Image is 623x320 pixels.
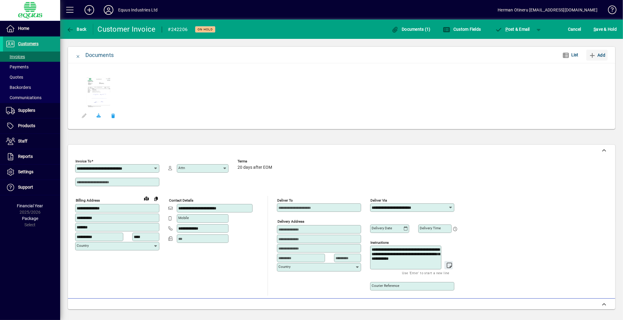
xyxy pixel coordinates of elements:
[571,52,578,57] span: List
[3,180,60,195] a: Support
[372,284,399,288] mat-label: Courier Reference
[151,194,161,203] button: Copy to Delivery address
[568,24,581,34] span: Cancel
[603,1,615,21] a: Knowledge Base
[85,50,114,60] div: Documents
[372,226,392,230] mat-label: Delivery date
[238,159,274,163] span: Terms
[65,24,88,35] button: Back
[118,5,158,15] div: Equus Industries Ltd
[99,5,118,15] button: Profile
[442,24,483,35] button: Custom Fields
[178,166,185,170] mat-label: Attn
[592,24,618,35] button: Save & Hold
[391,27,431,32] span: Documents (1)
[370,240,389,245] mat-label: Instructions
[498,5,597,15] div: Herman Otineru [EMAIL_ADDRESS][DOMAIN_NAME]
[71,48,85,62] button: Close
[18,108,35,113] span: Suppliers
[18,154,33,159] span: Reports
[495,27,530,32] span: ost & Email
[3,62,60,72] a: Payments
[18,139,27,143] span: Staff
[6,75,23,80] span: Quotes
[3,165,60,180] a: Settings
[3,93,60,103] a: Communications
[492,24,533,35] button: Post & Email
[98,24,156,34] div: Customer Invoice
[3,82,60,93] a: Backorders
[142,193,151,203] a: View on map
[594,24,617,34] span: ave & Hold
[238,165,272,170] span: 20 days after EOM
[106,108,120,123] button: Remove
[6,64,29,69] span: Payments
[18,41,38,46] span: Customers
[589,50,605,60] span: Add
[18,123,35,128] span: Products
[18,26,29,31] span: Home
[277,198,293,202] mat-label: Deliver To
[3,149,60,164] a: Reports
[3,21,60,36] a: Home
[80,5,99,15] button: Add
[198,27,213,31] span: On hold
[178,216,189,220] mat-label: Mobile
[18,169,33,174] span: Settings
[75,159,91,163] mat-label: Invoice To
[17,203,43,208] span: Financial Year
[3,134,60,149] a: Staff
[420,226,441,230] mat-label: Delivery time
[168,25,188,34] div: #242206
[66,27,87,32] span: Back
[91,108,106,123] a: Download
[390,24,432,35] button: Documents (1)
[3,72,60,82] a: Quotes
[370,198,387,202] mat-label: Deliver via
[60,24,93,35] app-page-header-button: Back
[3,103,60,118] a: Suppliers
[22,216,38,221] span: Package
[594,27,596,32] span: S
[6,85,31,90] span: Backorders
[18,185,33,190] span: Support
[6,54,25,59] span: Invoices
[77,243,89,248] mat-label: Country
[557,50,583,61] button: List
[402,269,450,276] mat-hint: Use 'Enter' to start a new line
[443,27,481,32] span: Custom Fields
[505,27,508,32] span: P
[566,24,583,35] button: Cancel
[586,50,608,61] button: Add
[3,118,60,133] a: Products
[278,265,290,269] mat-label: Country
[6,95,41,100] span: Communications
[3,52,60,62] a: Invoices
